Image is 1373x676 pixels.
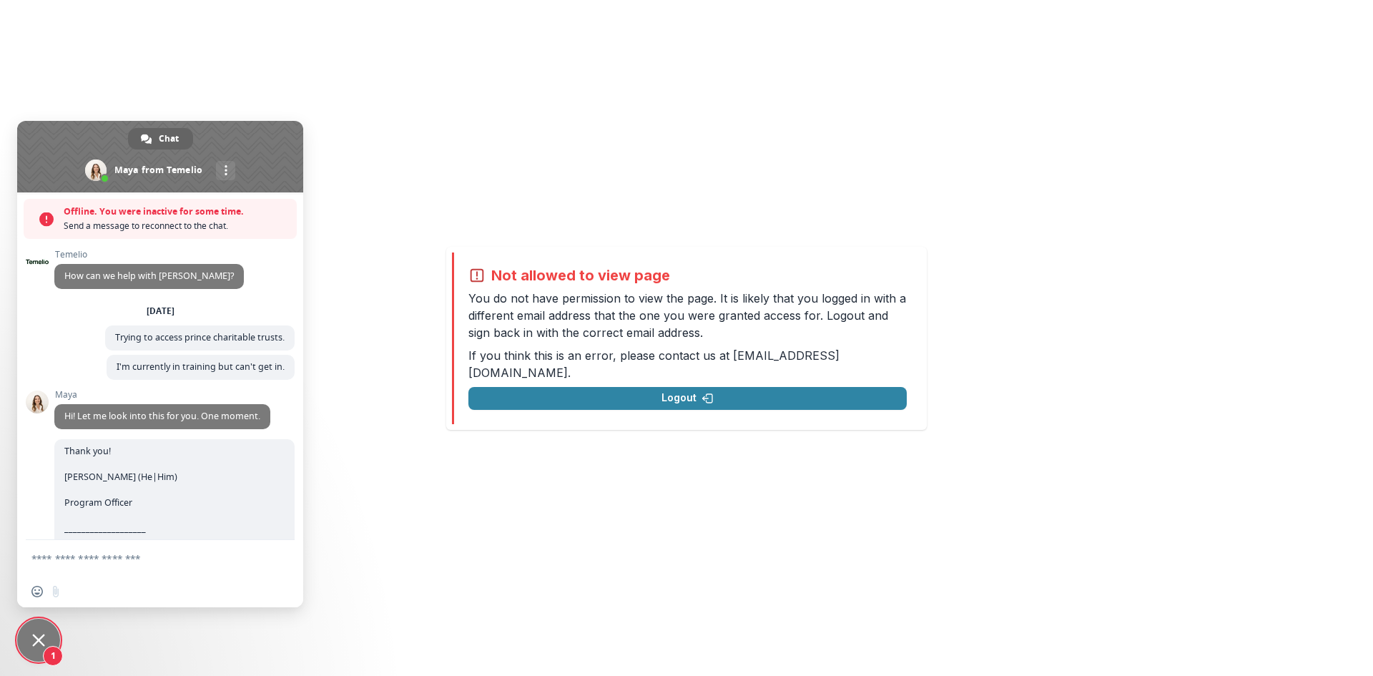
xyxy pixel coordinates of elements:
[117,361,285,373] span: I'm currently in training but can't get in.
[54,390,270,400] span: Maya
[64,219,290,233] span: Send a message to reconnect to the chat.
[147,307,174,315] div: [DATE]
[54,250,244,260] span: Temelio
[128,128,193,150] a: Chat
[64,410,260,422] span: Hi! Let me look into this for you. One moment.
[468,347,907,381] p: If you think this is an error, please contact us at .
[468,387,907,410] button: Logout
[31,586,43,597] span: Insert an emoji
[115,331,285,343] span: Trying to access prince charitable trusts.
[468,348,840,380] a: [EMAIL_ADDRESS][DOMAIN_NAME]
[31,540,260,576] textarea: Compose your message...
[64,270,234,282] span: How can we help with [PERSON_NAME]?
[468,290,907,341] p: You do not have permission to view the page. It is likely that you logged in with a different ema...
[159,128,179,150] span: Chat
[17,619,60,662] a: Close chat
[64,205,290,219] span: Offline. You were inactive for some time.
[43,646,63,666] span: 1
[491,267,670,284] h2: Not allowed to view page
